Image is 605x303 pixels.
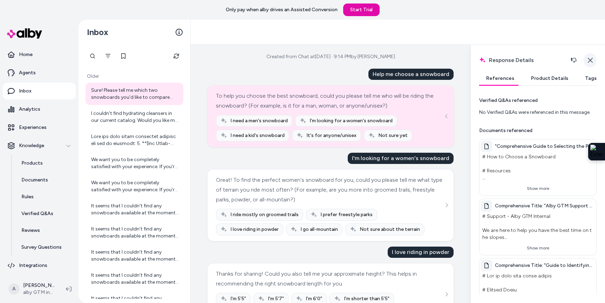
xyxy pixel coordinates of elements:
[87,27,108,37] h2: Inbox
[86,83,183,105] a: Sure! Please tell me which two snowboards you'd like to compare from the list I provided, or if y...
[86,73,183,80] p: Older
[495,202,595,209] span: Comprehensive Title: "Alby GTM Support Framework and Customer Satisfaction Enhancement Policies" - 0
[230,132,285,139] span: I need a kid's snowboard
[86,221,183,244] a: It seems that I couldn't find any snowboards available at the moment. However, I can help you wit...
[86,245,183,267] a: It seems that I couldn't find any snowboards available at the moment. However, I can help you wit...
[388,247,454,258] div: I love riding in powder
[3,46,76,63] a: Home
[479,109,597,116] div: No Verified Q&As were referenced in this message.
[19,51,33,58] p: Home
[481,152,595,183] p: # How to Choose a Snowboard # Resources - Generated test data docs - GraphiQL API explorer © 2025...
[230,226,279,233] span: I love riding in powder
[442,290,451,298] button: See more
[3,257,76,274] a: Integrations
[495,262,595,269] span: Comprehensive Title: "Guide to Identifying Style Numbers for Patagonia Products" - 0
[19,69,36,76] p: Agents
[91,179,179,193] div: We want you to be completely satisfied with your experience. If you're not happy with your purcha...
[479,97,538,104] p: Verified Q&As referenced
[578,71,604,85] button: Tags
[8,283,20,295] span: A
[230,211,299,218] span: I ride mostly on groomed trails
[91,133,179,147] div: Lore ips dolo sitam consectet adipisc eli sed do eiusmodt: 5. **[Inc Utlab-etdolore Magnaaliq](en...
[3,101,76,118] a: Analytics
[320,211,373,218] span: I prefer freestyle parks
[86,268,183,290] a: It seems that I couldn't find any snowboards available at the moment. However, I can help you wit...
[442,112,451,120] button: See more
[216,269,445,289] div: Thanks for sharing! Could you also tell me your approximate height? This helps in recommending th...
[91,156,179,170] div: We want you to be completely satisfied with your experience. If you're not happy with your purcha...
[306,295,322,302] span: I'm 6'0"
[14,222,76,239] a: Reviews
[226,6,338,13] p: Only pay when alby drives an Assisted Conversion
[368,69,454,80] div: Help me choose a snowboard
[378,132,408,139] span: Not sure yet
[300,226,338,233] span: I go all-mountain
[91,87,179,101] div: Sure! Please tell me which two snowboards you'd like to compare from the list I provided, or if y...
[3,119,76,136] a: Experiences
[91,226,179,240] div: It seems that I couldn't find any snowboards available at the moment. However, I can help you wit...
[86,129,183,151] a: Lore ips dolo sitam consectet adipisc eli sed do eiusmodt: 5. **[Inc Utlab-etdolore Magnaaliq](en...
[91,272,179,286] div: It seems that I couldn't find any snowboards available at the moment. However, I can help you wit...
[23,282,55,289] p: [PERSON_NAME]
[4,278,60,300] button: A[PERSON_NAME]alby GTM internal
[19,262,47,269] p: Integrations
[21,244,62,251] p: Survey Questions
[86,198,183,221] a: It seems that I couldn't find any snowboards available at the moment. If you have specific prefer...
[442,201,451,209] button: See more
[3,64,76,81] a: Agents
[481,242,595,254] button: Show more
[21,160,43,167] p: Products
[86,106,183,128] a: I couldn't find hydrating cleansers in our current catalog. Would you like me to help you find ot...
[230,295,246,302] span: I'm 5'5"
[7,28,42,39] img: alby Logo
[101,49,115,63] button: Filter
[344,295,389,302] span: I'm shorter than 5'5"
[230,117,288,124] span: I need a men's snowboard
[268,295,284,302] span: I'm 5'7"
[524,71,575,85] button: Product Details
[348,153,454,164] div: I'm looking for a women's snowboard
[23,289,55,296] span: alby GTM internal
[216,91,445,111] div: To help you choose the best snowboard, could you please tell me who will be riding the snowboard?...
[91,249,179,263] div: It seems that I couldn't find any snowboards available at the moment. However, I can help you wit...
[19,142,44,149] p: Knowledge
[481,212,595,242] p: # Support - Alby GTM Internal We are here to help you have the best time on the slopes # Contact ...
[19,106,40,113] p: Analytics
[21,227,40,234] p: Reviews
[14,239,76,256] a: Survey Questions
[3,83,76,99] a: Inbox
[3,137,76,154] button: Knowledge
[21,193,34,200] p: Rules
[14,205,76,222] a: Verified Q&As
[91,110,179,124] div: I couldn't find hydrating cleansers in our current catalog. Would you like me to help you find ot...
[590,145,603,159] img: Extension Icon
[21,210,53,217] p: Verified Q&As
[479,71,521,85] button: References
[481,271,595,302] p: # Lor ip dolo sita conse adipis # Elitsed Doeiu TE76231 IN; 253089 761131 UTL07612ET61 1983 DOLO ...
[91,202,179,216] div: It seems that I couldn't find any snowboards available at the moment. If you have specific prefer...
[21,177,48,184] p: Documents
[19,124,47,131] p: Experiences
[479,127,532,134] p: Documents referenced
[14,155,76,172] a: Products
[479,53,581,67] h2: Response Details
[86,152,183,174] a: We want you to be completely satisfied with your experience. If you're not happy with your purcha...
[481,183,595,194] button: Show more
[169,49,183,63] button: Refresh
[266,53,395,60] div: Created from Chat at [DATE] · 9:14 PM by [PERSON_NAME]
[306,132,356,139] span: It's for anyone/unisex
[495,143,595,150] span: "Comprehensive Guide to Selecting the Perfect Snowboard: Resources, Support, and Expert Tips" - 1
[360,226,420,233] span: Not sure about the terrain
[14,172,76,188] a: Documents
[310,117,393,124] span: I'm looking for a women's snowboard
[19,88,32,95] p: Inbox
[14,188,76,205] a: Rules
[86,175,183,198] a: We want you to be completely satisfied with your experience. If you're not happy with your purcha...
[343,4,380,16] a: Start Trial
[216,175,445,205] div: Great! To find the perfect women's snowboard for you, could you please tell me what type of terra...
